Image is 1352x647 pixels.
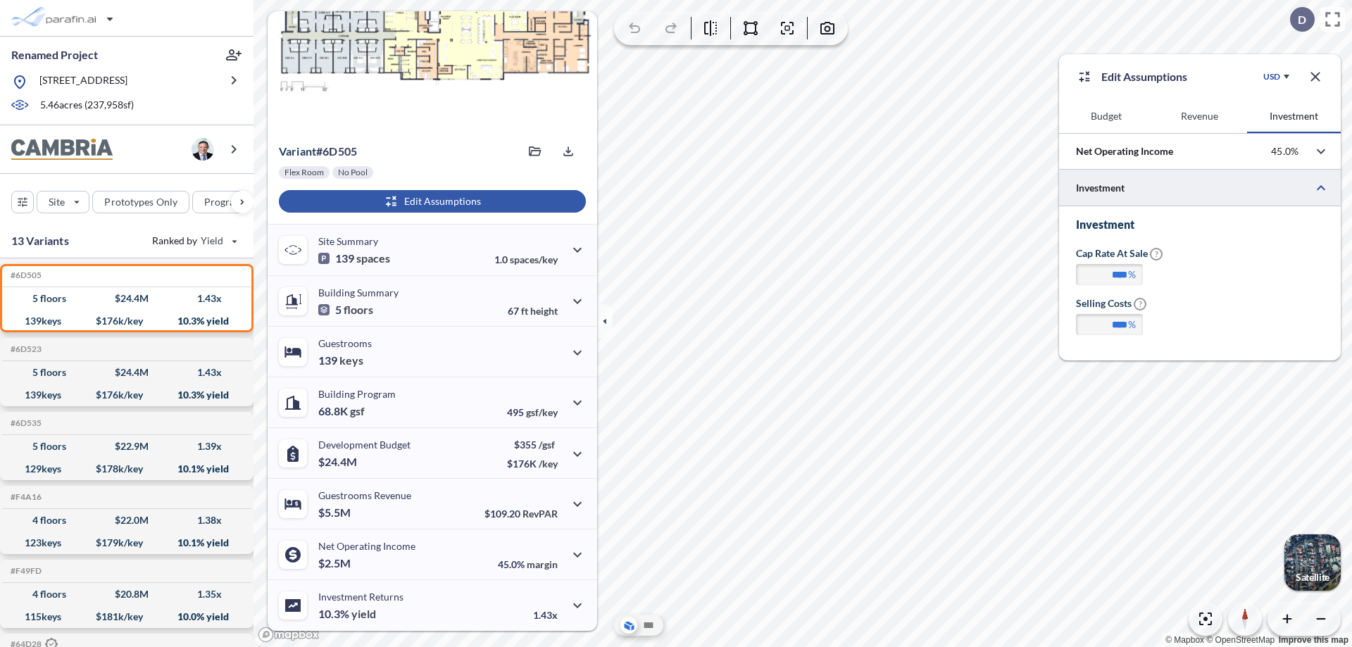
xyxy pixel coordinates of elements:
[318,540,415,552] p: Net Operating Income
[318,556,353,570] p: $2.5M
[1263,71,1280,82] div: USD
[527,558,558,570] span: margin
[1279,635,1348,645] a: Improve this map
[1298,13,1306,26] p: D
[8,418,42,428] h5: Click to copy the code
[350,404,365,418] span: gsf
[279,190,586,213] button: Edit Assumptions
[8,566,42,576] h5: Click to copy the code
[318,591,403,603] p: Investment Returns
[530,305,558,317] span: height
[521,305,528,317] span: ft
[192,191,268,213] button: Program
[1284,534,1341,591] img: Switcher Image
[1134,298,1146,310] span: ?
[620,617,637,634] button: Aerial View
[318,455,359,469] p: $24.4M
[204,195,244,209] p: Program
[1165,635,1204,645] a: Mapbox
[339,353,363,368] span: keys
[11,232,69,249] p: 13 Variants
[318,235,378,247] p: Site Summary
[522,508,558,520] span: RevPAR
[507,458,558,470] p: $176K
[356,251,390,265] span: spaces
[1076,296,1146,310] label: Selling Costs
[507,406,558,418] p: 495
[8,270,42,280] h5: Click to copy the code
[539,458,558,470] span: /key
[284,167,324,178] p: Flex Room
[92,191,189,213] button: Prototypes Only
[318,489,411,501] p: Guestrooms Revenue
[1076,218,1324,232] h3: Investment
[279,144,357,158] p: # 6d505
[539,439,555,451] span: /gsf
[318,505,353,520] p: $5.5M
[1076,246,1163,260] label: Cap Rate at Sale
[318,353,363,368] p: 139
[318,439,411,451] p: Development Budget
[11,139,113,161] img: BrandImage
[494,253,558,265] p: 1.0
[141,230,246,252] button: Ranked by Yield
[318,287,399,299] p: Building Summary
[258,627,320,643] a: Mapbox homepage
[344,303,373,317] span: floors
[37,191,89,213] button: Site
[318,404,365,418] p: 68.8K
[351,607,376,621] span: yield
[1076,144,1173,158] p: Net Operating Income
[508,305,558,317] p: 67
[104,195,177,209] p: Prototypes Only
[526,406,558,418] span: gsf/key
[318,607,376,621] p: 10.3%
[533,609,558,621] p: 1.43x
[40,98,134,113] p: 5.46 acres ( 237,958 sf)
[1101,68,1187,85] p: Edit Assumptions
[484,508,558,520] p: $109.20
[507,439,558,451] p: $355
[338,167,368,178] p: No Pool
[8,344,42,354] h5: Click to copy the code
[201,234,224,248] span: Yield
[1271,145,1298,158] p: 45.0%
[1284,534,1341,591] button: Switcher ImageSatellite
[49,195,65,209] p: Site
[1296,572,1329,583] p: Satellite
[1128,268,1136,282] label: %
[1059,99,1153,133] button: Budget
[498,558,558,570] p: 45.0%
[8,492,42,502] h5: Click to copy the code
[39,73,127,91] p: [STREET_ADDRESS]
[1153,99,1246,133] button: Revenue
[279,144,316,158] span: Variant
[192,138,214,161] img: user logo
[1150,248,1163,260] span: ?
[1206,635,1275,645] a: OpenStreetMap
[318,337,372,349] p: Guestrooms
[510,253,558,265] span: spaces/key
[11,47,98,63] p: Renamed Project
[1247,99,1341,133] button: Investment
[318,251,390,265] p: 139
[318,303,373,317] p: 5
[1128,318,1136,332] label: %
[318,388,396,400] p: Building Program
[640,617,657,634] button: Site Plan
